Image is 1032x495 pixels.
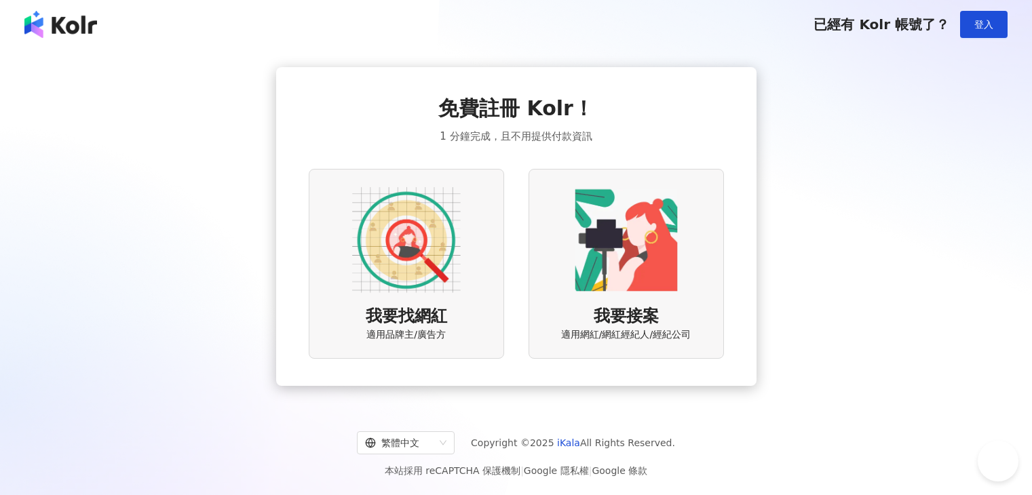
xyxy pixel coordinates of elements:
[352,186,461,294] img: AD identity option
[814,16,949,33] span: 已經有 Kolr 帳號了？
[974,19,993,30] span: 登入
[524,465,589,476] a: Google 隱私權
[960,11,1008,38] button: 登入
[366,328,446,342] span: 適用品牌主/廣告方
[438,94,594,123] span: 免費註冊 Kolr！
[594,305,659,328] span: 我要接案
[589,465,592,476] span: |
[520,465,524,476] span: |
[385,462,647,479] span: 本站採用 reCAPTCHA 保護機制
[572,186,681,294] img: KOL identity option
[471,435,675,451] span: Copyright © 2025 All Rights Reserved.
[561,328,691,342] span: 適用網紅/網紅經紀人/經紀公司
[557,437,580,448] a: iKala
[978,441,1018,481] iframe: Help Scout Beacon - Open
[24,11,97,38] img: logo
[440,128,592,144] span: 1 分鐘完成，且不用提供付款資訊
[366,305,447,328] span: 我要找網紅
[592,465,647,476] a: Google 條款
[365,432,434,454] div: 繁體中文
